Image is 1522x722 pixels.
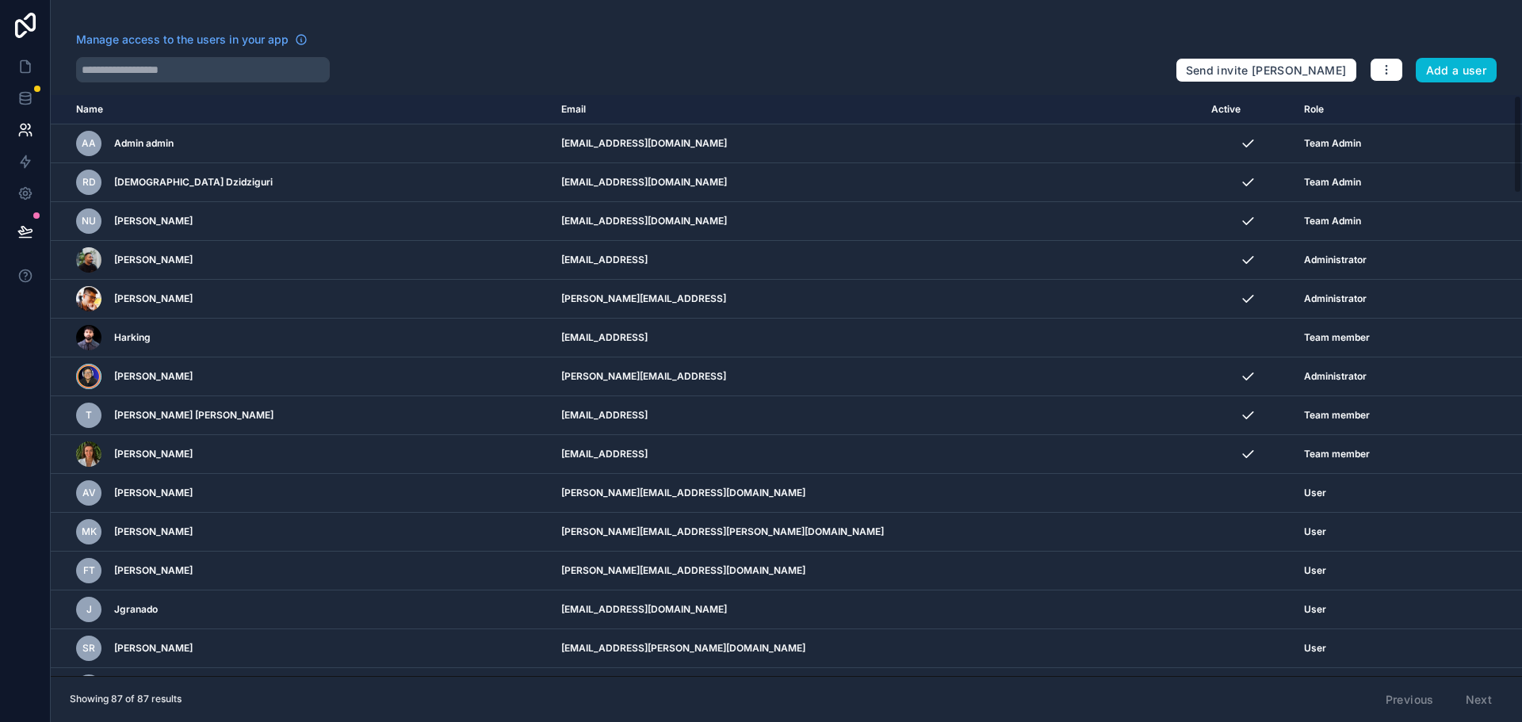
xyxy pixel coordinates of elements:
[1304,487,1326,499] span: User
[552,513,1202,552] td: [PERSON_NAME][EMAIL_ADDRESS][PERSON_NAME][DOMAIN_NAME]
[1304,292,1367,305] span: Administrator
[51,95,552,124] th: Name
[76,32,289,48] span: Manage access to the users in your app
[1304,370,1367,383] span: Administrator
[1304,603,1326,616] span: User
[1294,95,1456,124] th: Role
[82,137,96,150] span: Aa
[1176,58,1357,83] button: Send invite [PERSON_NAME]
[552,629,1202,668] td: [EMAIL_ADDRESS][PERSON_NAME][DOMAIN_NAME]
[114,254,193,266] span: [PERSON_NAME]
[552,95,1202,124] th: Email
[1304,409,1370,422] span: Team member
[1304,254,1367,266] span: Administrator
[114,331,151,344] span: Harking
[1416,58,1497,83] button: Add a user
[114,448,193,460] span: [PERSON_NAME]
[552,474,1202,513] td: [PERSON_NAME][EMAIL_ADDRESS][DOMAIN_NAME]
[1304,525,1326,538] span: User
[552,357,1202,396] td: [PERSON_NAME][EMAIL_ADDRESS]
[1202,95,1294,124] th: Active
[552,668,1202,707] td: [EMAIL_ADDRESS][DOMAIN_NAME]
[1304,642,1326,655] span: User
[114,525,193,538] span: [PERSON_NAME]
[86,409,92,422] span: T
[70,693,182,705] span: Showing 87 of 87 results
[1304,137,1361,150] span: Team Admin
[114,409,273,422] span: [PERSON_NAME] [PERSON_NAME]
[114,642,193,655] span: [PERSON_NAME]
[83,564,95,577] span: FT
[552,280,1202,319] td: [PERSON_NAME][EMAIL_ADDRESS]
[114,564,193,577] span: [PERSON_NAME]
[552,435,1202,474] td: [EMAIL_ADDRESS]
[552,319,1202,357] td: [EMAIL_ADDRESS]
[114,176,273,189] span: [DEMOGRAPHIC_DATA] Dzidziguri
[114,487,193,499] span: [PERSON_NAME]
[114,603,158,616] span: Jgranado
[86,603,92,616] span: J
[552,396,1202,435] td: [EMAIL_ADDRESS]
[552,590,1202,629] td: [EMAIL_ADDRESS][DOMAIN_NAME]
[76,32,308,48] a: Manage access to the users in your app
[82,487,96,499] span: AV
[51,95,1522,676] div: scrollable content
[552,552,1202,590] td: [PERSON_NAME][EMAIL_ADDRESS][DOMAIN_NAME]
[1304,331,1370,344] span: Team member
[114,292,193,305] span: [PERSON_NAME]
[114,137,174,150] span: Admin admin
[552,241,1202,280] td: [EMAIL_ADDRESS]
[1304,448,1370,460] span: Team member
[1304,215,1361,227] span: Team Admin
[1304,564,1326,577] span: User
[552,124,1202,163] td: [EMAIL_ADDRESS][DOMAIN_NAME]
[1304,176,1361,189] span: Team Admin
[82,176,96,189] span: RD
[82,525,97,538] span: MK
[552,202,1202,241] td: [EMAIL_ADDRESS][DOMAIN_NAME]
[114,370,193,383] span: [PERSON_NAME]
[82,642,95,655] span: SR
[552,163,1202,202] td: [EMAIL_ADDRESS][DOMAIN_NAME]
[114,215,193,227] span: [PERSON_NAME]
[82,215,96,227] span: NU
